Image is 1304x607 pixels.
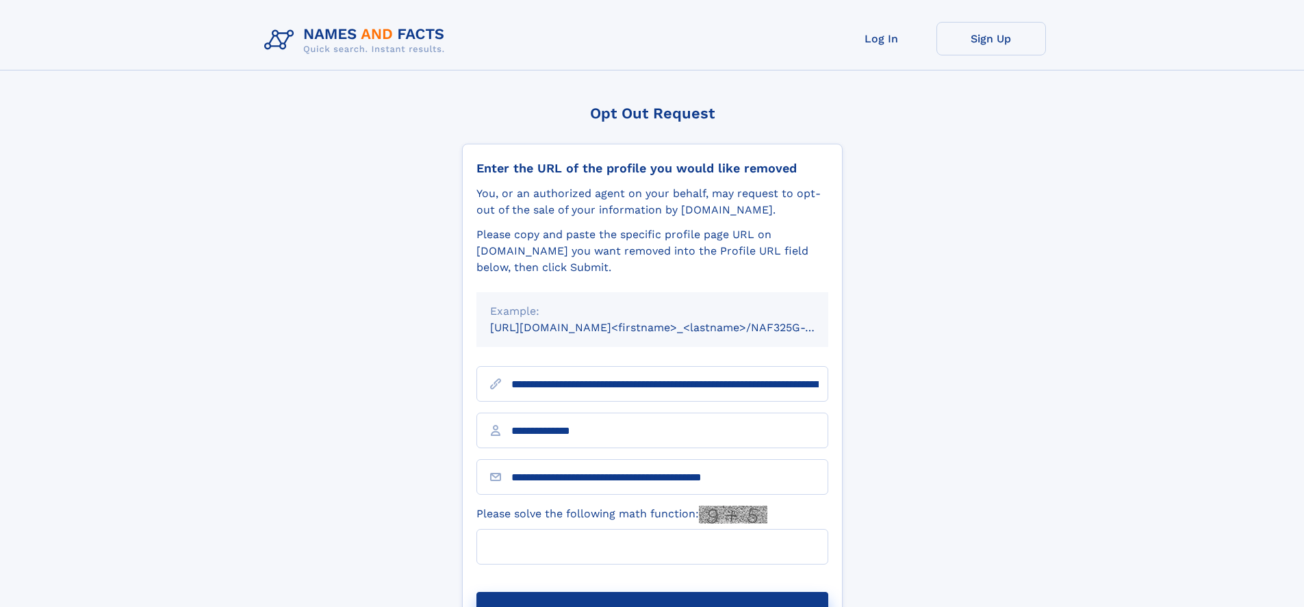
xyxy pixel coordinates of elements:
[476,506,767,524] label: Please solve the following math function:
[936,22,1046,55] a: Sign Up
[259,22,456,59] img: Logo Names and Facts
[462,105,843,122] div: Opt Out Request
[476,227,828,276] div: Please copy and paste the specific profile page URL on [DOMAIN_NAME] you want removed into the Pr...
[476,185,828,218] div: You, or an authorized agent on your behalf, may request to opt-out of the sale of your informatio...
[827,22,936,55] a: Log In
[490,321,854,334] small: [URL][DOMAIN_NAME]<firstname>_<lastname>/NAF325G-xxxxxxxx
[476,161,828,176] div: Enter the URL of the profile you would like removed
[490,303,815,320] div: Example:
